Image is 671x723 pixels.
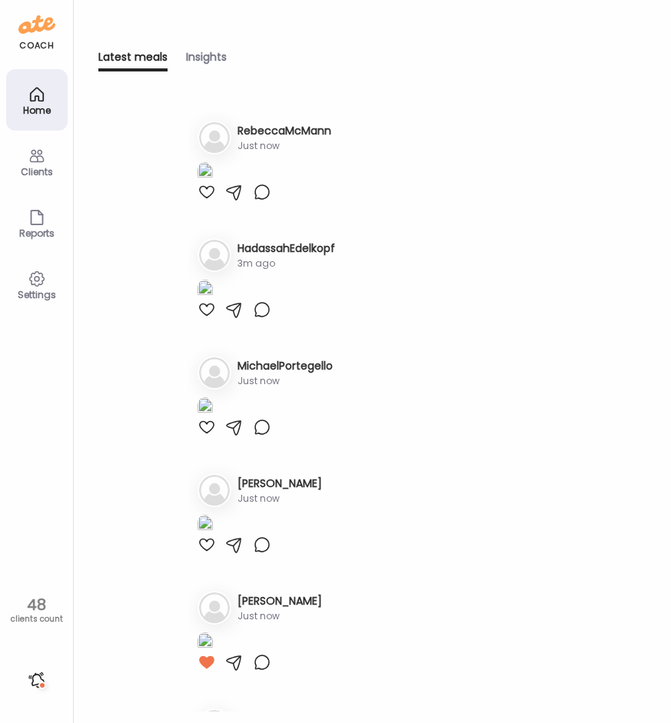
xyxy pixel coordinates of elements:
img: bg-avatar-default.svg [199,122,230,153]
div: 48 [5,595,68,614]
div: coach [19,39,54,52]
div: Reports [9,228,65,238]
img: bg-avatar-default.svg [199,240,230,270]
img: images%2FaUaJOtuyhyYiMYRUAS5AgnZrxdF3%2F9YojhZugXt7rkK85fEhv%2Fdvwjtcde2zk39NVE61pp_1080 [198,632,213,653]
h3: RebeccaMcMann [238,123,331,139]
div: Insights [186,49,227,71]
div: clients count [5,614,68,625]
div: Latest meals [98,49,168,71]
img: images%2F5KDqdEDx1vNTPAo8JHrXSOUdSd72%2FOmmF1WE665b6UHDDYNnv%2FVqYLXlBoolkD2WrIiHmp_1080 [198,280,213,300]
div: Home [9,105,65,115]
img: bg-avatar-default.svg [199,357,230,388]
img: images%2FlFdkNdMGBjaCZIyjOpKhiHkISKg2%2FTrxQsQ5YQwne4ZB5riVo%2FTNdDkLZWvcMnpKejPfMX_1080 [198,397,213,418]
h3: [PERSON_NAME] [238,476,322,492]
div: Just now [238,139,331,153]
img: bg-avatar-default.svg [199,475,230,506]
img: ate [18,12,55,37]
h3: HadassahEdelkopf [238,240,335,257]
img: images%2FXWdvvPCfw4Rjn9zWuSQRFuWDGYk2%2FfGnpYmkSLJCBw1gdCOzJ%2Fdj6HxAl5pmxv0Y3heTL6_1080 [198,162,213,183]
div: Clients [9,167,65,177]
div: Just now [238,609,322,623]
img: images%2FEQF0lNx2D9MvxETZ27iei7D27TD3%2FbEm3LmFYOyLNyFl4HOIJ%2FhSfQqVCi0zfK8HYWOeGC_1080 [198,515,213,536]
div: Just now [238,374,333,388]
h3: MichaelPortegello [238,358,333,374]
img: bg-avatar-default.svg [199,592,230,623]
div: 3m ago [238,257,335,270]
h3: [PERSON_NAME] [238,593,322,609]
div: Settings [9,290,65,300]
div: Just now [238,492,322,506]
